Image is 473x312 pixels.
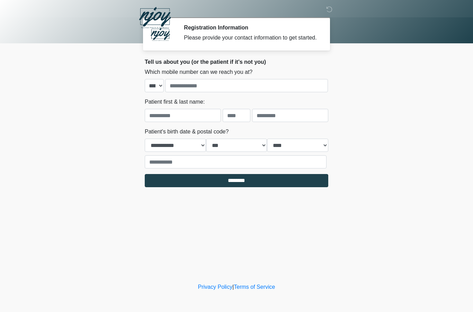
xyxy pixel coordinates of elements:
[234,284,275,290] a: Terms of Service
[145,128,229,136] label: Patient's birth date & postal code?
[138,5,172,31] img: NJOY Restored Health & Aesthetics Logo
[198,284,233,290] a: Privacy Policy
[184,34,318,42] div: Please provide your contact information to get started.
[145,59,328,65] h2: Tell us about you (or the patient if it's not you)
[145,98,205,106] label: Patient first & last name:
[145,68,252,76] label: Which mobile number can we reach you at?
[232,284,234,290] a: |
